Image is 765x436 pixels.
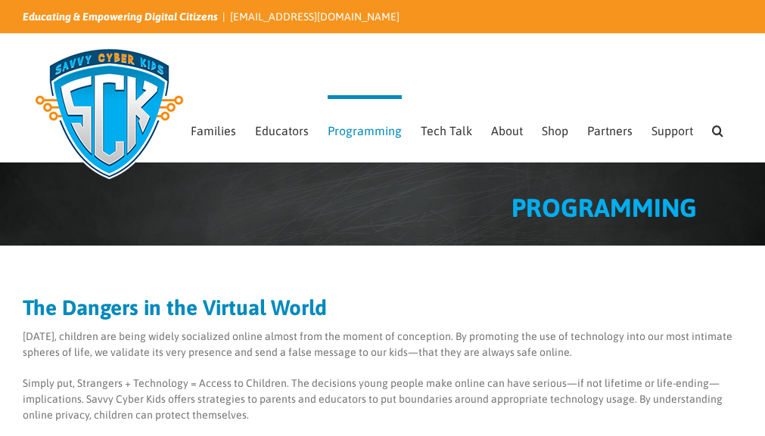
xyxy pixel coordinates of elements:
[651,95,693,162] a: Support
[191,95,742,162] nav: Main Menu
[23,329,742,360] p: [DATE], children are being widely socialized online almost from the moment of conception. By prom...
[23,11,218,23] i: Educating & Empowering Digital Citizens
[328,95,402,162] a: Programming
[23,295,327,320] strong: The Dangers in the Virtual World
[587,125,633,137] span: Partners
[255,125,309,137] span: Educators
[542,95,568,162] a: Shop
[712,95,723,162] a: Search
[230,11,400,23] a: [EMAIL_ADDRESS][DOMAIN_NAME]
[23,376,742,423] p: Simply put, Strangers + Technology = Access to Children. The decisions young people make online c...
[651,125,693,137] span: Support
[255,95,309,162] a: Educators
[512,193,697,222] span: PROGRAMMING
[421,95,472,162] a: Tech Talk
[421,125,472,137] span: Tech Talk
[491,95,523,162] a: About
[587,95,633,162] a: Partners
[542,125,568,137] span: Shop
[191,125,236,137] span: Families
[491,125,523,137] span: About
[23,38,196,189] img: Savvy Cyber Kids Logo
[191,95,236,162] a: Families
[328,125,402,137] span: Programming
